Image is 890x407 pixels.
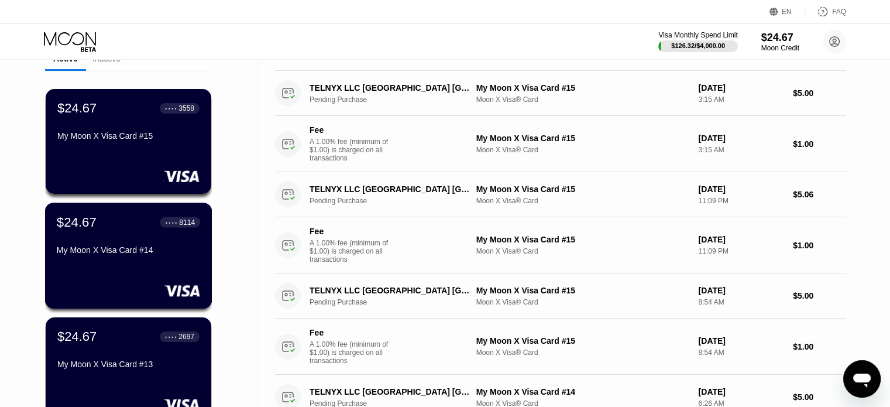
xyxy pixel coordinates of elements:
[476,235,689,244] div: My Moon X Visa Card #15
[476,134,689,143] div: My Moon X Visa Card #15
[476,348,689,357] div: Moon X Visa® Card
[275,71,846,116] div: TELNYX LLC [GEOGRAPHIC_DATA] [GEOGRAPHIC_DATA]Pending PurchaseMy Moon X Visa Card #15Moon X Visa®...
[476,146,689,154] div: Moon X Visa® Card
[793,190,846,199] div: $5.06
[310,125,391,135] div: Fee
[793,88,846,98] div: $5.00
[698,134,784,143] div: [DATE]
[178,333,194,341] div: 2697
[46,203,211,308] div: $24.67● ● ● ●8114My Moon X Visa Card #14
[178,104,194,112] div: 3558
[57,101,97,116] div: $24.67
[476,83,689,93] div: My Moon X Visa Card #15
[761,32,799,44] div: $24.67
[476,336,689,346] div: My Moon X Visa Card #15
[57,214,97,230] div: $24.67
[179,218,195,226] div: 8114
[698,387,784,396] div: [DATE]
[275,217,846,273] div: FeeA 1.00% fee (minimum of $1.00) is charged on all transactionsMy Moon X Visa Card #15Moon X Vis...
[698,348,784,357] div: 8:54 AM
[698,95,784,104] div: 3:15 AM
[698,247,784,255] div: 11:09 PM
[476,184,689,194] div: My Moon X Visa Card #15
[57,131,200,141] div: My Moon X Visa Card #15
[698,197,784,205] div: 11:09 PM
[476,95,689,104] div: Moon X Visa® Card
[793,342,846,351] div: $1.00
[310,227,391,236] div: Fee
[476,247,689,255] div: Moon X Visa® Card
[310,95,482,104] div: Pending Purchase
[275,273,846,319] div: TELNYX LLC [GEOGRAPHIC_DATA] [GEOGRAPHIC_DATA]Pending PurchaseMy Moon X Visa Card #15Moon X Visa®...
[275,172,846,217] div: TELNYX LLC [GEOGRAPHIC_DATA] [GEOGRAPHIC_DATA]Pending PurchaseMy Moon X Visa Card #15Moon X Visa®...
[310,298,482,306] div: Pending Purchase
[476,387,689,396] div: My Moon X Visa Card #14
[275,116,846,172] div: FeeA 1.00% fee (minimum of $1.00) is charged on all transactionsMy Moon X Visa Card #15Moon X Vis...
[57,245,200,255] div: My Moon X Visa Card #14
[165,335,177,338] div: ● ● ● ●
[843,360,881,398] iframe: Button to launch messaging window, conversation in progress
[769,6,805,18] div: EN
[476,298,689,306] div: Moon X Visa® Card
[793,139,846,149] div: $1.00
[310,239,397,264] div: A 1.00% fee (minimum of $1.00) is charged on all transactions
[166,220,177,224] div: ● ● ● ●
[310,138,397,162] div: A 1.00% fee (minimum of $1.00) is charged on all transactions
[310,340,397,365] div: A 1.00% fee (minimum of $1.00) is charged on all transactions
[476,197,689,205] div: Moon X Visa® Card
[698,146,784,154] div: 3:15 AM
[310,387,470,396] div: TELNYX LLC [GEOGRAPHIC_DATA] [GEOGRAPHIC_DATA]
[761,32,799,52] div: $24.67Moon Credit
[698,336,784,346] div: [DATE]
[793,291,846,300] div: $5.00
[310,83,470,93] div: TELNYX LLC [GEOGRAPHIC_DATA] [GEOGRAPHIC_DATA]
[46,89,211,194] div: $24.67● ● ● ●3558My Moon X Visa Card #15
[310,197,482,205] div: Pending Purchase
[698,83,784,93] div: [DATE]
[310,184,470,194] div: TELNYX LLC [GEOGRAPHIC_DATA] [GEOGRAPHIC_DATA]
[658,31,737,39] div: Visa Monthly Spend Limit
[761,44,799,52] div: Moon Credit
[165,107,177,110] div: ● ● ● ●
[793,392,846,402] div: $5.00
[476,286,689,295] div: My Moon X Visa Card #15
[698,298,784,306] div: 8:54 AM
[275,319,846,375] div: FeeA 1.00% fee (minimum of $1.00) is charged on all transactionsMy Moon X Visa Card #15Moon X Vis...
[658,31,737,52] div: Visa Monthly Spend Limit$126.32/$4,000.00
[671,42,725,49] div: $126.32 / $4,000.00
[805,6,846,18] div: FAQ
[310,286,470,295] div: TELNYX LLC [GEOGRAPHIC_DATA] [GEOGRAPHIC_DATA]
[832,8,846,16] div: FAQ
[782,8,792,16] div: EN
[310,328,391,337] div: Fee
[57,360,200,369] div: My Moon X Visa Card #13
[698,184,784,194] div: [DATE]
[57,329,97,344] div: $24.67
[698,235,784,244] div: [DATE]
[698,286,784,295] div: [DATE]
[793,241,846,250] div: $1.00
